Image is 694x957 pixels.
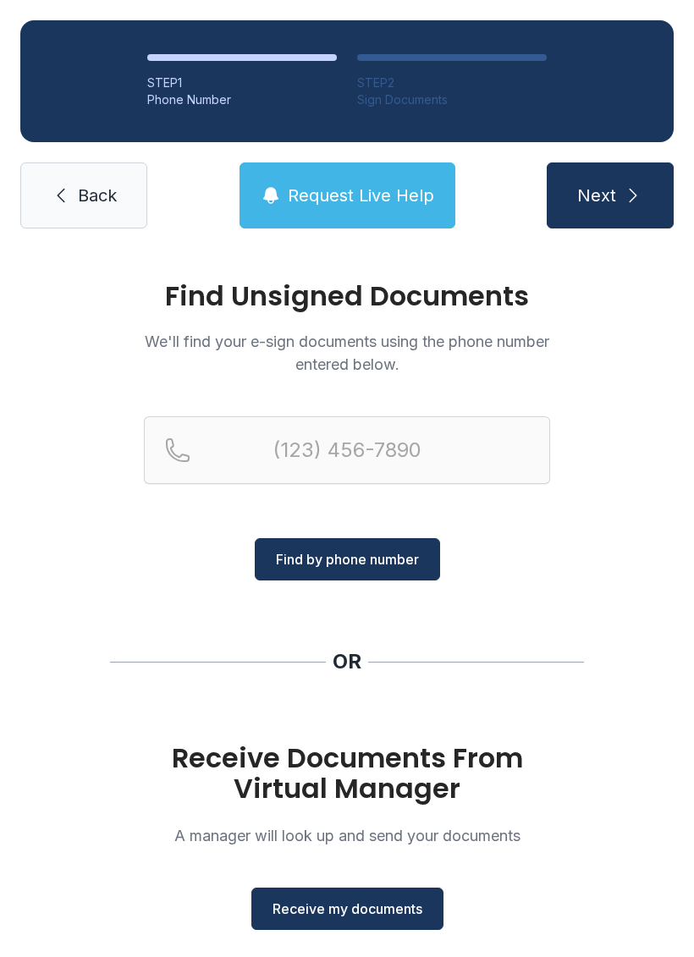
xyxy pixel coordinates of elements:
[357,74,547,91] div: STEP 2
[147,74,337,91] div: STEP 1
[78,184,117,207] span: Back
[147,91,337,108] div: Phone Number
[144,743,550,804] h1: Receive Documents From Virtual Manager
[276,549,419,569] span: Find by phone number
[357,91,547,108] div: Sign Documents
[273,899,422,919] span: Receive my documents
[144,330,550,376] p: We'll find your e-sign documents using the phone number entered below.
[144,824,550,847] p: A manager will look up and send your documents
[333,648,361,675] div: OR
[144,283,550,310] h1: Find Unsigned Documents
[577,184,616,207] span: Next
[288,184,434,207] span: Request Live Help
[144,416,550,484] input: Reservation phone number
